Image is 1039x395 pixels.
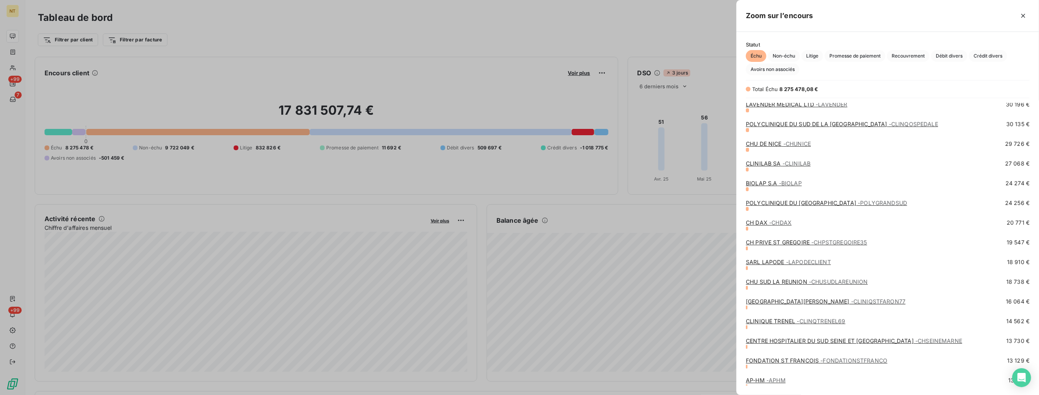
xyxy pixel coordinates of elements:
[752,86,778,92] span: Total Échu
[779,180,802,186] span: - BIOLAP
[746,140,811,147] a: CHU DE NICE
[786,259,831,265] span: - LAPODECLIENT
[1005,160,1030,168] span: 27 068 €
[809,278,868,285] span: - CHUSUDLAREUNION
[811,239,867,246] span: - CHPSTGREGOIRE35
[825,50,885,62] button: Promesse de paiement
[1006,317,1030,325] span: 14 562 €
[1007,258,1030,266] span: 18 910 €
[746,357,887,364] a: FONDATION ST FRANCOIS
[1007,357,1030,365] span: 13 129 €
[801,50,823,62] button: Litige
[1008,376,1030,384] span: 13 112 €
[746,278,868,285] a: CHU SUD LA REUNION
[746,239,867,246] a: CH PRIVE ST GREGOIRE
[1005,199,1030,207] span: 24 256 €
[931,50,967,62] button: Débit divers
[915,337,962,344] span: - CHSEINEMARNE
[746,160,810,167] a: CLINILAB SA
[1012,368,1031,387] div: Open Intercom Messenger
[736,103,1039,386] div: grid
[887,50,929,62] button: Recouvrement
[1006,101,1030,108] span: 30 196 €
[1007,219,1030,227] span: 20 771 €
[746,41,1030,48] span: Statut
[1006,337,1030,345] span: 13 730 €
[746,318,846,324] a: CLINIQUE TRENEL
[746,63,799,75] button: Avoirs non associés
[746,50,766,62] button: Échu
[851,298,905,305] span: - CLINIQSTFARON77
[889,121,938,127] span: - CLINQOSPEDALE
[746,219,792,226] a: CH DAX
[1006,179,1030,187] span: 24 274 €
[746,259,831,265] a: SARL LAPODE
[746,298,905,305] a: [GEOGRAPHIC_DATA][PERSON_NAME]
[1007,238,1030,246] span: 19 547 €
[858,199,907,206] span: - POLYGRANDSUD
[1006,278,1030,286] span: 18 738 €
[783,140,811,147] span: - CHUNICE
[969,50,1007,62] button: Crédit divers
[820,357,887,364] span: - FONDATIONSTFRANCO
[816,101,847,108] span: - LAVENDER
[783,160,810,167] span: - CLINILAB
[766,377,786,384] span: - APHM
[780,86,818,92] span: 8 275 478,08 €
[797,318,845,324] span: - CLINQTRENEL69
[1006,298,1030,306] span: 16 064 €
[746,101,848,108] a: LAVENDER MEDICAL LTD
[769,219,792,226] span: - CHDAX
[746,199,907,206] a: POLYCLINIQUE DU [GEOGRAPHIC_DATA]
[746,337,962,344] a: CENTRE HOSPITALIER DU SUD SEINE ET [GEOGRAPHIC_DATA]
[768,50,800,62] button: Non-échu
[746,180,802,186] a: BIOLAP S.A
[746,10,813,21] h5: Zoom sur l’encours
[1006,120,1030,128] span: 30 135 €
[746,377,786,384] a: AP-HM
[746,121,938,127] a: POLYCLINIQUE DU SUD DE LA [GEOGRAPHIC_DATA]
[1005,140,1030,148] span: 29 726 €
